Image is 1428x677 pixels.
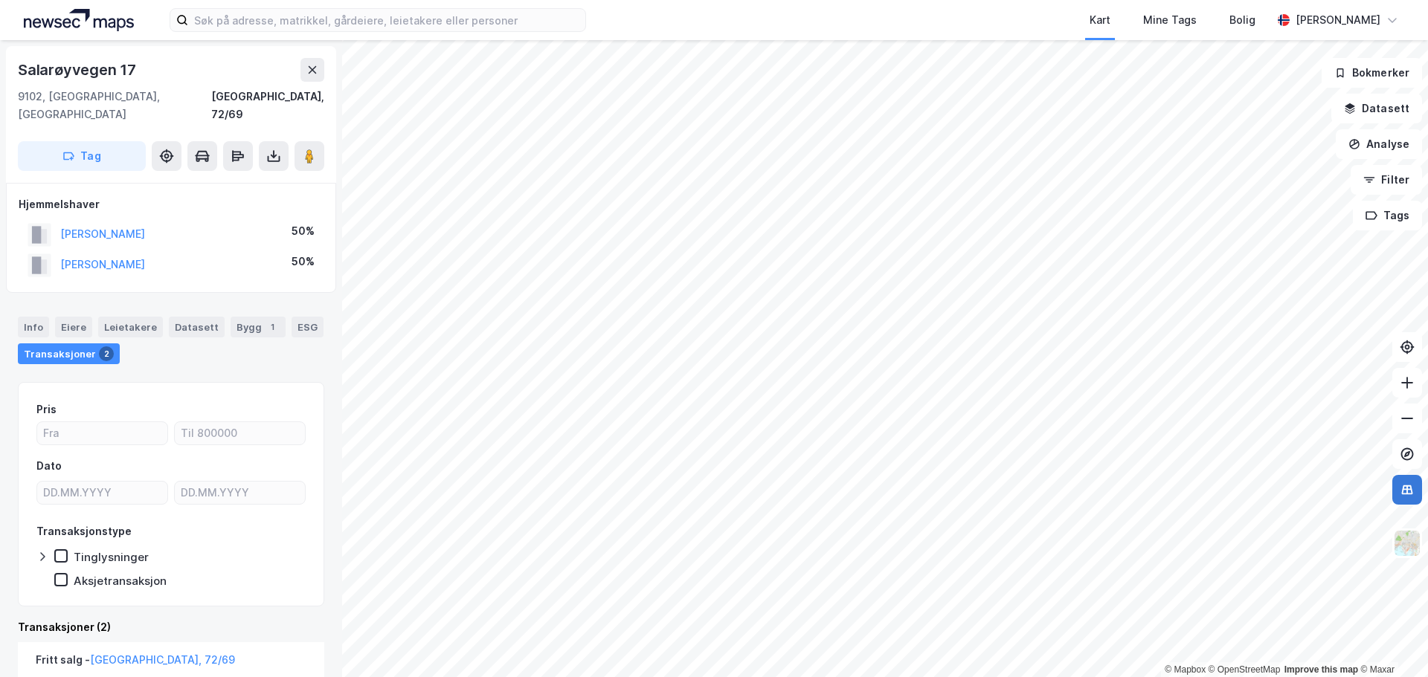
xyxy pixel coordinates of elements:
button: Tags [1353,201,1422,230]
div: [GEOGRAPHIC_DATA], 72/69 [211,88,324,123]
iframe: Chat Widget [1354,606,1428,677]
div: Hjemmelshaver [19,195,324,213]
div: Info [18,317,49,337]
div: Mine Tags [1143,11,1197,29]
div: 2 [99,346,114,361]
button: Analyse [1336,129,1422,159]
div: [PERSON_NAME] [1296,11,1380,29]
button: Filter [1351,165,1422,195]
div: 9102, [GEOGRAPHIC_DATA], [GEOGRAPHIC_DATA] [18,88,211,123]
div: Transaksjoner [18,343,120,364]
input: Til 800000 [175,422,305,444]
a: OpenStreetMap [1209,664,1281,675]
div: 50% [292,222,315,240]
a: [GEOGRAPHIC_DATA], 72/69 [90,653,235,666]
button: Bokmerker [1322,58,1422,88]
div: Transaksjonstype [36,522,132,540]
div: Tinglysninger [74,550,149,564]
div: Kart [1090,11,1110,29]
button: Datasett [1331,94,1422,123]
button: Tag [18,141,146,171]
div: Kontrollprogram for chat [1354,606,1428,677]
div: 1 [265,320,280,334]
input: Fra [37,422,167,444]
div: Bolig [1229,11,1255,29]
div: Transaksjoner (2) [18,618,324,636]
div: Datasett [169,317,225,337]
div: ESG [292,317,324,337]
div: Fritt salg - [36,651,235,675]
a: Improve this map [1284,664,1358,675]
input: DD.MM.YYYY [37,482,167,504]
div: Leietakere [98,317,163,337]
div: Bygg [231,317,286,337]
a: Mapbox [1165,664,1206,675]
div: Eiere [55,317,92,337]
div: Aksjetransaksjon [74,574,167,588]
input: DD.MM.YYYY [175,482,305,504]
img: logo.a4113a55bc3d86da70a041830d287a7e.svg [24,9,134,31]
div: Dato [36,457,62,475]
div: Salarøyvegen 17 [18,58,139,82]
img: Z [1393,529,1421,557]
input: Søk på adresse, matrikkel, gårdeiere, leietakere eller personer [188,9,585,31]
div: Pris [36,401,57,418]
div: 50% [292,253,315,271]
